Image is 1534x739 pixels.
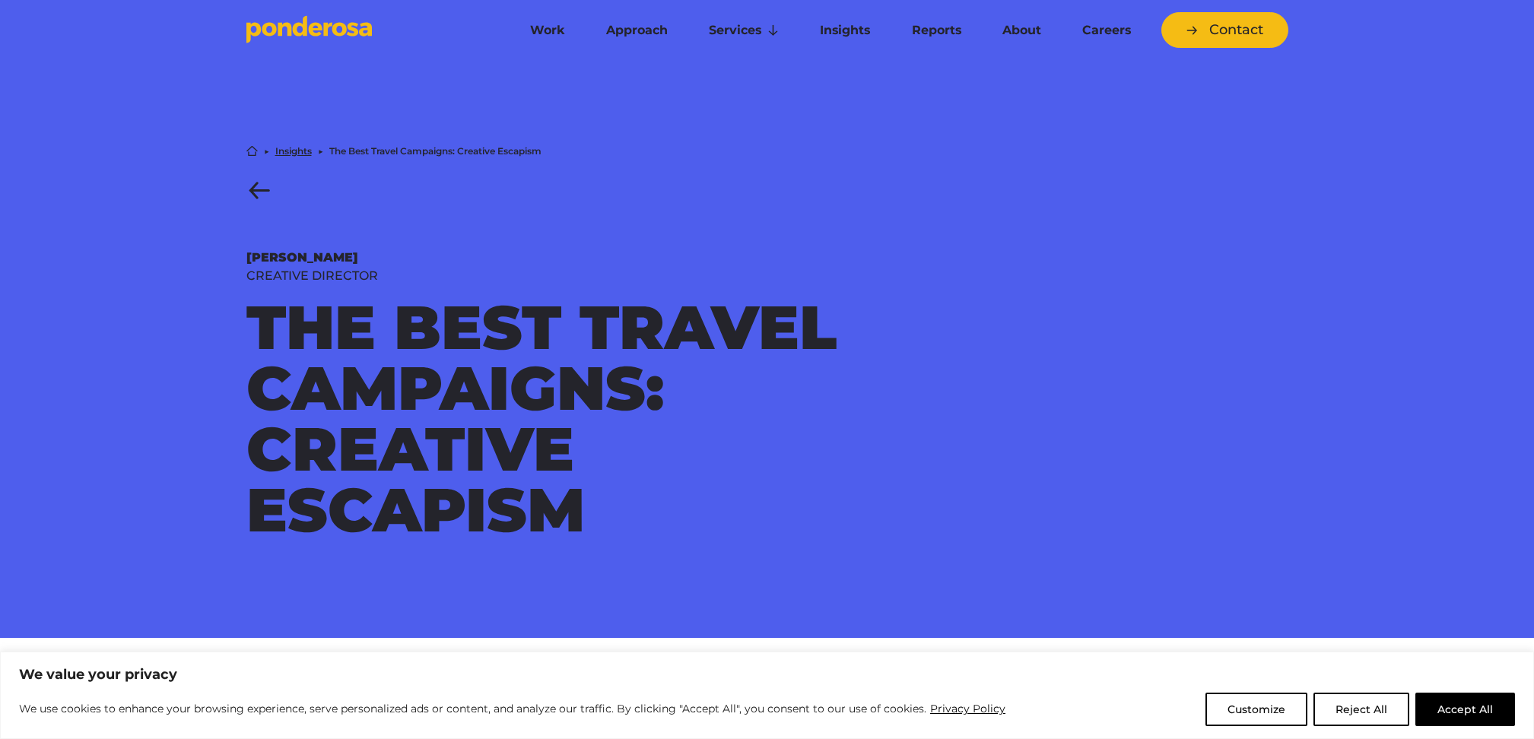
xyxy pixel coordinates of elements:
[246,181,273,200] a: Back to Insights
[246,249,845,267] div: [PERSON_NAME]
[1065,14,1148,46] a: Careers
[1313,693,1409,726] button: Reject All
[589,14,685,46] a: Approach
[1161,12,1288,48] a: Contact
[1205,693,1307,726] button: Customize
[246,15,490,46] a: Go to homepage
[894,14,979,46] a: Reports
[985,14,1059,46] a: About
[246,297,845,541] h1: The Best Travel Campaigns: Creative Escapism
[929,699,1006,718] a: Privacy Policy
[802,14,888,46] a: Insights
[264,147,269,156] li: ▶︎
[1415,693,1515,726] button: Accept All
[246,145,258,157] a: Home
[329,147,542,156] li: The Best Travel Campaigns: Creative Escapism
[246,267,845,285] div: Creative Director
[691,14,796,46] a: Services
[318,147,323,156] li: ▶︎
[513,14,583,46] a: Work
[19,665,1515,683] p: We value your privacy
[275,147,312,156] a: Insights
[19,699,1006,718] p: We use cookies to enhance your browsing experience, serve personalized ads or content, and analyz...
